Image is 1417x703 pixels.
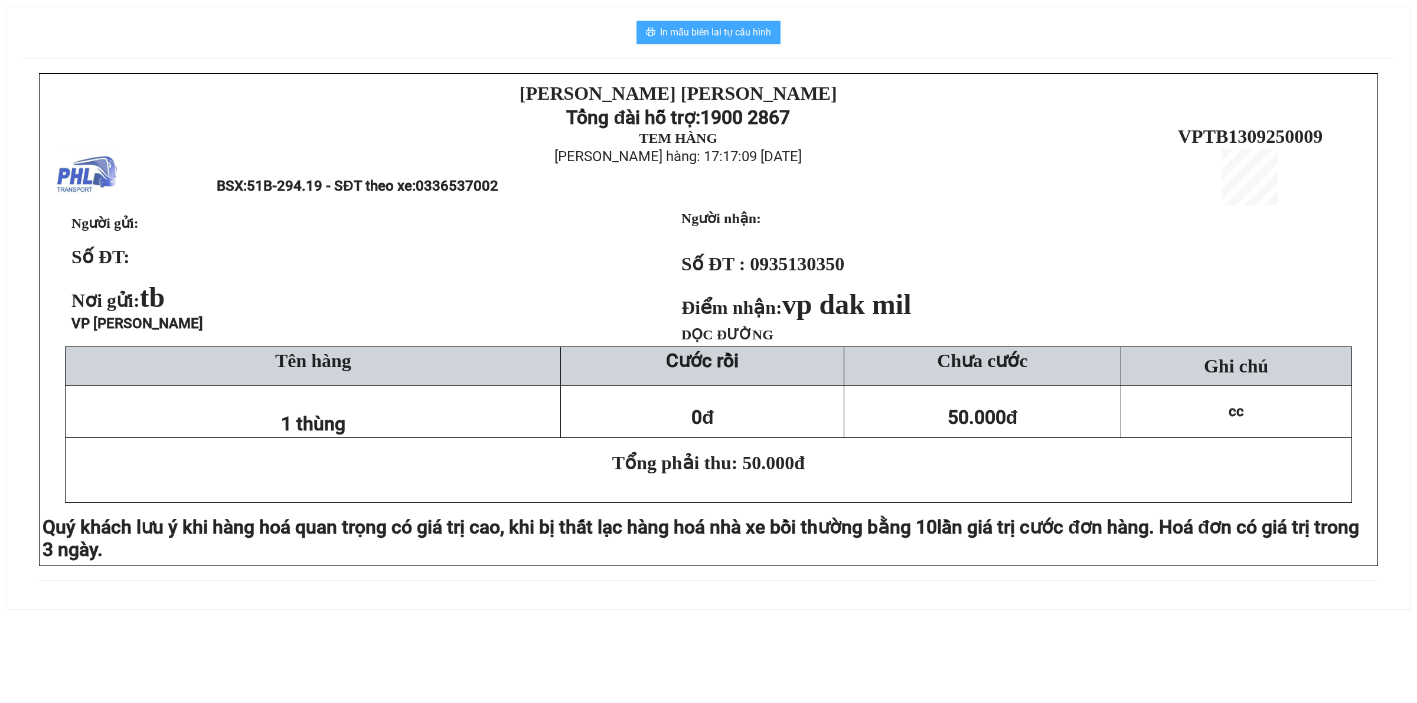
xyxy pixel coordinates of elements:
span: 50.000đ [948,406,1018,429]
span: In mẫu biên lai tự cấu hình [660,25,771,40]
span: BSX: [217,178,498,194]
strong: Điểm nhận: [681,297,911,318]
strong: 1900 2867 [700,106,790,129]
span: 51B-294.19 - SĐT theo xe: [247,178,498,194]
span: tb [140,282,165,313]
span: lần giá trị cước đơn hàng. Hoá đơn có giá trị trong 3 ngày. [43,516,1359,561]
span: Người gửi: [71,215,139,231]
span: 0336537002 [416,178,498,194]
strong: [PERSON_NAME] [PERSON_NAME] [520,83,837,104]
span: Quý khách lưu ý khi hàng hoá quan trọng có giá trị cao, khi bị thất lạc hàng hoá nhà xe bồi thườn... [43,516,937,538]
span: VP [PERSON_NAME] [71,315,203,332]
span: [PERSON_NAME] hàng: 17:17:09 [DATE] [554,148,802,165]
strong: Số ĐT : [681,253,745,274]
span: 0935130350 [750,253,844,274]
span: DỌC ĐƯỜNG [681,327,773,342]
span: Tên hàng [275,350,351,371]
span: 0đ [691,406,714,429]
span: printer [646,27,655,38]
span: VPTB1309250009 [1178,126,1323,147]
strong: Tổng đài hỗ trợ: [566,106,700,129]
span: Chưa cước [937,350,1027,371]
strong: Cước rồi [666,349,739,372]
span: cc [1229,403,1244,420]
button: printerIn mẫu biên lai tự cấu hình [636,21,781,44]
span: Ghi chú [1204,355,1268,377]
strong: Người nhận: [681,211,761,226]
span: Nơi gửi: [71,290,169,311]
span: Tổng phải thu: 50.000đ [612,452,805,473]
img: logo [57,146,117,205]
span: 1 thùng [281,413,345,435]
strong: TEM HÀNG [639,130,717,146]
strong: Số ĐT: [71,246,130,267]
span: vp dak mil [782,289,912,320]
